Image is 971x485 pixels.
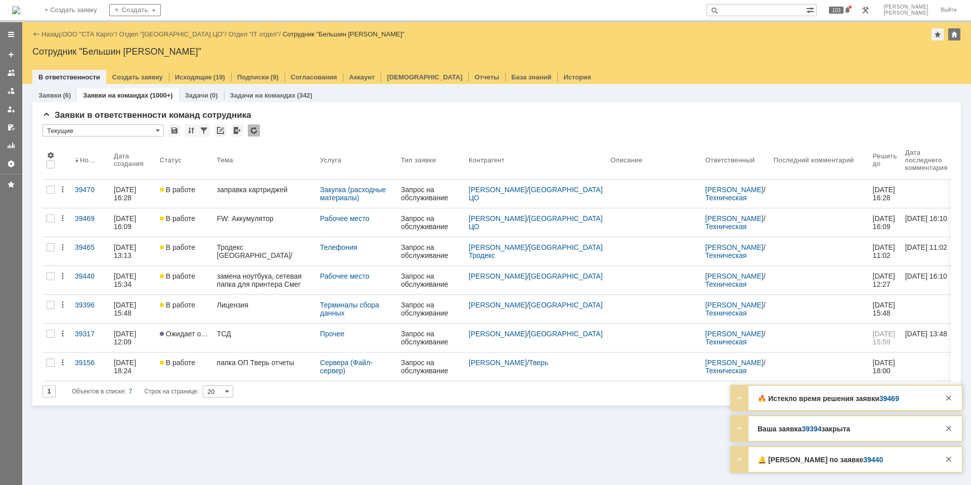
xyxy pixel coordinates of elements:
[465,141,607,180] th: Контрагент
[511,73,551,81] a: База знаний
[110,141,156,180] th: Дата создания
[316,141,397,180] th: Услуга
[41,30,60,38] a: Назад
[869,237,901,266] a: [DATE] 11:02
[3,156,19,172] a: Настройки
[469,186,605,202] a: [GEOGRAPHIC_DATA] ЦО
[213,295,316,323] a: Лицензия
[213,324,316,352] a: ТСД
[705,309,749,325] a: Техническая поддержка
[397,324,465,352] a: Запрос на обслуживание
[869,208,901,237] a: [DATE] 16:09
[705,330,766,346] div: /
[873,186,897,202] span: [DATE] 16:28
[213,141,316,180] th: Тема
[401,214,461,231] div: Запрос на обслуживание
[943,453,955,465] div: Закрыть
[529,359,548,367] a: Тверь
[3,119,19,136] a: Мои согласования
[114,359,138,375] div: [DATE] 18:24
[12,6,20,14] img: logo
[873,152,897,167] div: Решить до
[114,214,138,231] div: [DATE] 16:09
[71,266,110,294] a: 39440
[71,352,110,381] a: 39156
[705,301,764,309] a: [PERSON_NAME]
[75,243,106,251] div: 39465
[71,237,110,266] a: 39465
[213,266,316,294] a: замена ноутбука, сетевая папка для принтера Смег
[217,330,312,338] div: ТСД
[297,92,312,99] div: (342)
[905,214,947,223] div: [DATE] 16:10
[59,214,67,223] div: Действия
[110,324,156,352] a: [DATE] 12:09
[75,330,106,338] div: 39317
[75,272,106,280] div: 39440
[114,272,138,288] div: [DATE] 15:34
[217,214,312,223] div: FW: Аккумулятор
[397,352,465,381] a: Запрос на обслуживание
[320,156,342,164] div: Услуга
[901,324,960,352] a: [DATE] 13:48
[705,186,764,194] a: [PERSON_NAME]
[110,237,156,266] a: [DATE] 13:13
[320,330,344,338] a: Прочее
[705,338,749,354] a: Техническая поддержка
[397,295,465,323] a: Запрос на обслуживание
[3,83,19,99] a: Заявки в моей ответственности
[71,324,110,352] a: 39317
[469,214,527,223] a: [PERSON_NAME]
[156,180,213,208] a: В работе
[80,156,98,164] div: Номер
[758,456,883,464] strong: 🔔 [PERSON_NAME] по заявке
[802,425,821,433] a: 39394
[469,301,527,309] a: [PERSON_NAME]
[829,7,844,14] span: 103
[705,272,766,288] div: /
[469,243,527,251] a: [PERSON_NAME]
[905,330,947,338] div: [DATE] 13:48
[948,28,960,40] div: Изменить домашнюю страницу
[72,385,199,398] i: Строк на странице:
[110,208,156,237] a: [DATE] 16:09
[62,30,116,38] a: ООО "СТА Карго"
[774,156,854,164] div: Последний комментарий
[110,266,156,294] a: [DATE] 15:34
[401,301,461,317] div: Запрос на обслуживание
[943,392,955,404] div: Закрыть
[469,301,603,309] div: /
[758,425,850,433] strong: Ваша заявка закрыта
[469,214,603,231] div: /
[705,223,749,239] a: Техническая поддержка
[320,186,388,202] a: Закупка (расходные материалы)
[705,367,749,383] a: Техническая поддержка
[806,5,816,14] span: Расширенный поиск
[75,186,106,194] div: 39470
[59,330,67,338] div: Действия
[474,73,499,81] a: Отчеты
[42,110,251,120] span: Заявки в ответственности команд сотрудника
[230,92,296,99] a: Задачи на командах
[320,301,381,317] a: Терминалы сбора данных
[156,266,213,294] a: В работе
[198,124,210,137] div: Фильтрация...
[59,359,67,367] div: Действия
[733,422,745,434] div: Развернуть
[705,214,764,223] a: [PERSON_NAME]
[705,359,766,375] div: /
[160,272,195,280] span: В работе
[248,124,260,137] div: Обновлять список
[213,208,316,237] a: FW: Аккумулятор
[3,65,19,81] a: Заявки на командах
[291,73,337,81] a: Согласования
[114,152,144,167] div: Дата создания
[59,272,67,280] div: Действия
[114,186,138,202] div: [DATE] 16:28
[110,352,156,381] a: [DATE] 18:24
[873,359,897,375] span: [DATE] 18:00
[905,272,947,280] div: [DATE] 16:10
[59,243,67,251] div: Действия
[59,186,67,194] div: Действия
[32,47,961,57] div: Сотрудник "Бельшин [PERSON_NAME]"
